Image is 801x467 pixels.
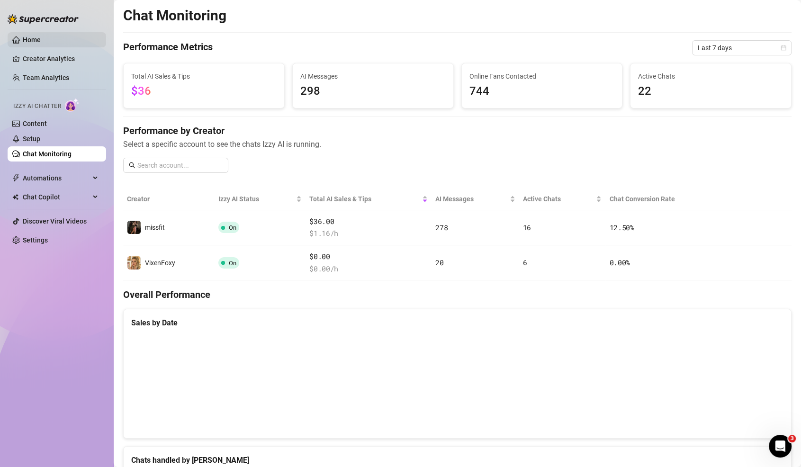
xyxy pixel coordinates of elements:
h4: Overall Performance [123,288,792,301]
a: Discover Viral Videos [23,217,87,225]
h4: Performance Metrics [123,40,213,55]
iframe: Intercom live chat [769,435,792,458]
th: Total AI Sales & Tips [306,188,432,210]
th: Creator [123,188,215,210]
th: Chat Conversion Rate [605,188,724,210]
span: Izzy AI Status [218,194,295,204]
span: AI Messages [300,71,446,81]
a: Team Analytics [23,74,69,81]
th: Active Chats [519,188,606,210]
span: Chat Copilot [23,189,90,205]
span: On [229,224,236,231]
span: 6 [523,258,527,267]
img: AI Chatter [65,98,80,112]
span: Online Fans Contacted [469,71,615,81]
span: 20 [435,258,443,267]
a: Content [23,120,47,127]
span: search [129,162,135,169]
span: Automations [23,171,90,186]
span: calendar [781,45,786,51]
a: Setup [23,135,40,143]
a: Chat Monitoring [23,150,72,158]
span: $36 [131,84,151,98]
span: Total AI Sales & Tips [131,71,277,81]
span: 298 [300,82,446,100]
span: Total AI Sales & Tips [309,194,420,204]
span: $0.00 [309,251,428,262]
span: $ 1.16 /h [309,228,428,239]
span: $36.00 [309,216,428,227]
span: AI Messages [435,194,507,204]
th: AI Messages [432,188,519,210]
span: 278 [435,223,448,232]
span: thunderbolt [12,174,20,182]
span: 22 [638,82,783,100]
span: 0.00 % [609,258,630,267]
div: Chats handled by [PERSON_NAME] [131,454,783,466]
h2: Chat Monitoring [123,7,226,25]
span: 744 [469,82,615,100]
span: Active Chats [523,194,594,204]
span: $ 0.00 /h [309,263,428,275]
span: VixenFoxy [145,259,175,267]
h4: Performance by Creator [123,124,792,137]
span: 3 [788,435,796,442]
img: VixenFoxy [127,256,141,269]
div: Sales by Date [131,317,783,329]
th: Izzy AI Status [215,188,306,210]
span: On [229,260,236,267]
span: missfit [145,224,165,231]
span: 16 [523,223,531,232]
input: Search account... [137,160,223,171]
img: Chat Copilot [12,194,18,200]
img: missfit [127,221,141,234]
img: logo-BBDzfeDw.svg [8,14,79,24]
a: Home [23,36,41,44]
span: Last 7 days [698,41,786,55]
a: Settings [23,236,48,244]
span: Active Chats [638,71,783,81]
span: Select a specific account to see the chats Izzy AI is running. [123,138,792,150]
span: 12.50 % [609,223,634,232]
a: Creator Analytics [23,51,99,66]
span: Izzy AI Chatter [13,102,61,111]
